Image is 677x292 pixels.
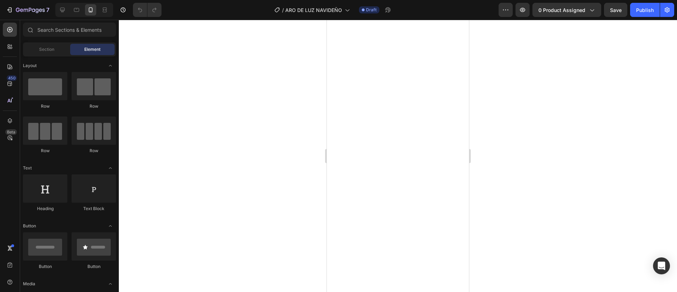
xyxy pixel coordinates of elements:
[23,165,32,171] span: Text
[23,281,35,287] span: Media
[653,257,670,274] div: Open Intercom Messenger
[285,6,342,14] span: ARO DE LUZ NAVIDEÑO
[604,3,627,17] button: Save
[538,6,585,14] span: 0 product assigned
[39,46,54,53] span: Section
[23,263,67,270] div: Button
[23,62,37,69] span: Layout
[3,3,53,17] button: 7
[105,220,116,232] span: Toggle open
[133,3,161,17] div: Undo/Redo
[105,162,116,174] span: Toggle open
[46,6,49,14] p: 7
[7,75,17,81] div: 450
[636,6,654,14] div: Publish
[23,23,116,37] input: Search Sections & Elements
[610,7,622,13] span: Save
[72,148,116,154] div: Row
[630,3,660,17] button: Publish
[72,263,116,270] div: Button
[105,278,116,290] span: Toggle open
[23,148,67,154] div: Row
[282,6,284,14] span: /
[23,103,67,109] div: Row
[72,103,116,109] div: Row
[72,205,116,212] div: Text Block
[84,46,100,53] span: Element
[105,60,116,71] span: Toggle open
[532,3,601,17] button: 0 product assigned
[23,205,67,212] div: Heading
[5,129,17,135] div: Beta
[23,223,36,229] span: Button
[327,20,469,292] iframe: Design area
[366,7,377,13] span: Draft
